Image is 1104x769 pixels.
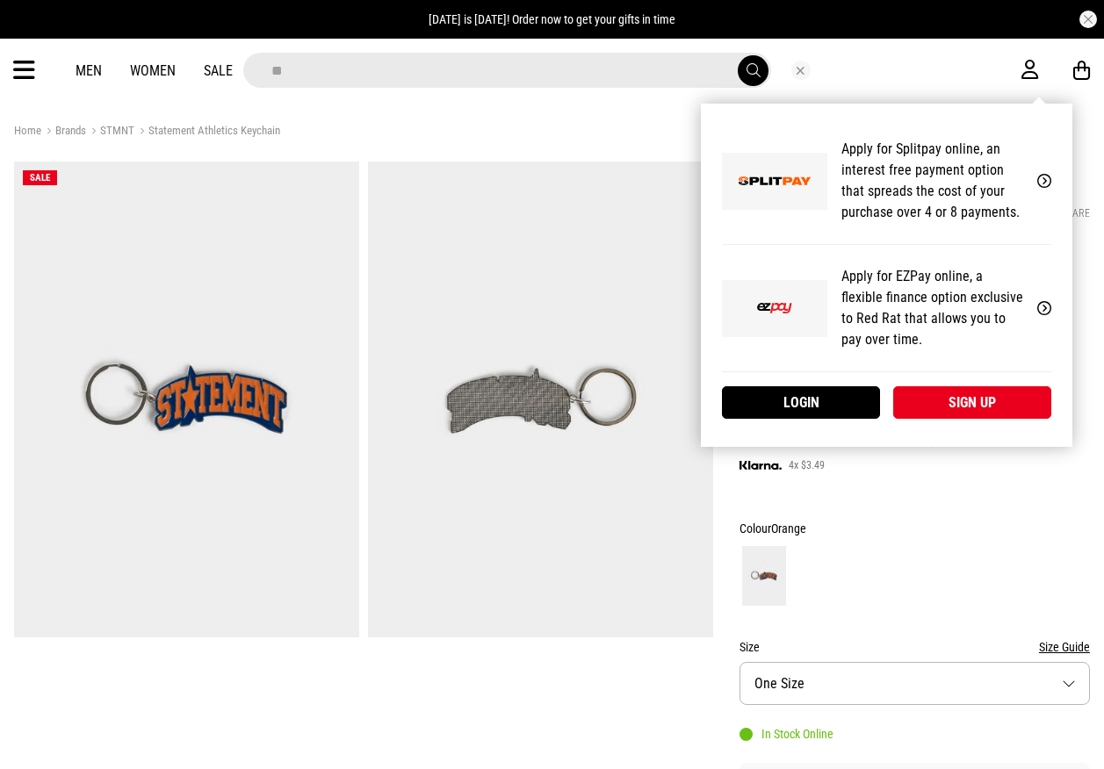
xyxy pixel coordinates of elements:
[740,636,1090,658] div: Size
[86,124,134,140] a: STMNT
[41,124,86,140] a: Brands
[782,458,832,472] span: 4x $3.49
[722,118,1051,245] a: Apply for Splitpay online, an interest free payment option that spreads the cost of your purchase...
[754,675,805,692] span: One Size
[14,124,41,137] a: Home
[740,727,833,741] div: In Stock Online
[1039,636,1090,658] button: Size Guide
[76,62,102,79] a: Men
[204,62,233,79] a: Sale
[791,61,811,80] button: Close search
[841,266,1023,350] p: Apply for EZPay online, a flexible finance option exclusive to Red Rat that allows you to pay ove...
[841,139,1023,223] p: Apply for Splitpay online, an interest free payment option that spreads the cost of your purchase...
[740,662,1090,705] button: One Size
[368,162,713,637] img: Statement Athletics Keychain in Orange
[893,386,1051,419] a: Sign up
[771,521,806,535] span: Orange
[722,386,880,419] a: Login
[130,62,176,79] a: Women
[740,518,1090,539] div: Colour
[30,172,50,183] span: SALE
[740,461,782,471] img: KLARNA
[722,245,1051,372] a: Apply for EZPay online, a flexible finance option exclusive to Red Rat that allows you to pay ove...
[134,124,280,140] a: Statement Athletics Keychain
[742,546,786,606] img: Orange
[14,162,359,637] img: Statement Athletics Keychain in Orange
[429,12,675,26] span: [DATE] is [DATE]! Order now to get your gifts in time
